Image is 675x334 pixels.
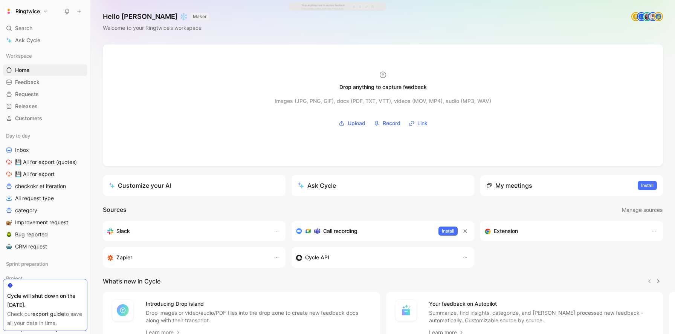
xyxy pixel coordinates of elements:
[655,13,662,20] img: avatar
[632,13,640,20] div: E
[15,146,29,154] span: Inbox
[5,218,14,227] button: 🐌
[442,227,454,235] span: Install
[641,182,654,189] span: Install
[107,227,266,236] div: Sync your customers, send feedback and get updates in Slack
[3,64,87,76] a: Home
[622,205,663,214] span: Manage sources
[6,231,12,237] img: 🪲
[6,132,30,139] span: Day to day
[3,273,87,284] div: Project
[622,205,663,215] button: Manage sources
[32,311,64,317] a: export guide
[7,309,83,328] div: Check our to save all your data in time.
[348,119,365,128] span: Upload
[3,258,87,270] div: Sprint preparation
[15,115,42,122] span: Customers
[5,8,12,15] img: Ringtwice
[146,299,371,308] h4: Introducing Drop island
[371,118,403,129] button: Record
[3,217,87,228] a: 🐌Improvement request
[494,227,518,236] h3: Extension
[302,3,345,7] div: Drop anything here to capture feedback
[15,182,66,190] span: checkokr et iteration
[3,89,87,100] a: Requests
[638,181,657,190] button: Install
[3,144,87,156] a: Inbox
[3,130,87,252] div: Day to dayInbox💾 All for export (quotes)💾 All for exportcheckokr et iterationAll request typecate...
[3,258,87,272] div: Sprint preparation
[3,181,87,192] a: checkokr et iteration
[638,13,645,20] div: L
[296,227,432,236] div: Record & transcribe meetings from Zoom, Meet & Teams.
[6,274,23,282] span: Project
[649,13,657,20] img: avatar
[298,181,336,190] div: Ask Cycle
[15,78,40,86] span: Feedback
[103,277,160,286] h2: What’s new in Cycle
[429,299,654,308] h4: Your feedback on Autopilot
[6,244,12,250] img: 🤖
[3,35,87,46] a: Ask Cycle
[116,253,132,262] h3: Zapier
[6,52,32,60] span: Workspace
[103,175,286,196] a: Customize your AI
[107,253,266,262] div: Capture feedback from thousands of sources with Zapier (survey results, recordings, sheets, etc).
[3,241,87,252] a: 🤖CRM request
[7,291,83,309] div: Cycle will shut down on the [DATE].
[15,195,54,202] span: All request type
[429,309,654,324] p: Summarize, find insights, categorize, and [PERSON_NAME] processed new feedback - automatically. C...
[15,170,55,178] span: 💾 All for export
[305,253,329,262] h3: Cycle API
[3,77,87,88] a: Feedback
[485,227,643,236] div: Capture feedback from anywhere on the web
[15,158,77,166] span: 💾 All for export (quotes)
[15,66,29,74] span: Home
[109,181,171,190] div: Customize your AI
[486,181,532,190] div: My meetings
[3,193,87,204] a: All request type
[302,7,345,11] div: Docs, images, videos, audio files, links & more
[383,119,400,128] span: Record
[296,253,455,262] div: Sync customers & send feedback from custom sources. Get inspired by our favorite use case
[3,113,87,124] a: Customers
[6,260,48,268] span: Sprint preparation
[15,231,48,238] span: Bug reported
[15,8,40,15] h1: Ringtwice
[3,229,87,240] a: 🪲Bug reported
[406,118,430,129] button: Link
[5,230,14,239] button: 🪲
[438,227,458,236] button: Install
[15,24,32,33] span: Search
[3,6,50,17] button: RingtwiceRingtwice
[191,13,209,20] button: MAKER
[275,97,491,106] div: Images (JPG, PNG, GIF), docs (PDF, TXT, VTT), videos (MOV, MP4), audio (MP3, WAV)
[3,50,87,61] div: Workspace
[3,23,87,34] div: Search
[15,219,68,226] span: Improvement request
[116,227,130,236] h3: Slack
[323,227,357,236] h3: Call recording
[5,242,14,251] button: 🤖
[339,83,427,92] div: Drop anything to capture feedback
[292,175,474,196] button: Ask Cycle
[146,309,371,324] p: Drop images or video/audio/PDF files into the drop zone to create new feedback docs along with th...
[336,118,368,129] button: Upload
[6,219,12,225] img: 🐌
[3,130,87,141] div: Day to day
[3,169,87,180] a: 💾 All for export
[15,103,38,110] span: Releases
[15,207,37,214] span: category
[15,90,39,98] span: Requests
[15,243,47,250] span: CRM request
[103,23,209,32] div: Welcome to your Ringtwice’s workspace
[417,119,428,128] span: Link
[103,12,209,21] h1: Hello [PERSON_NAME] ❄️
[3,156,87,168] a: 💾 All for export (quotes)
[15,36,40,45] span: Ask Cycle
[103,205,127,215] h2: Sources
[643,13,651,20] img: avatar
[3,101,87,112] a: Releases
[3,205,87,216] a: category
